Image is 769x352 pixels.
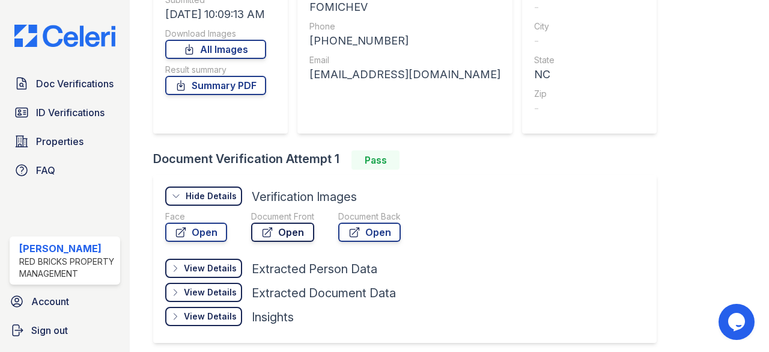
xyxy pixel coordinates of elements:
[36,105,105,120] span: ID Verifications
[309,54,500,66] div: Email
[184,286,237,298] div: View Details
[36,163,55,178] span: FAQ
[252,188,357,205] div: Verification Images
[165,6,266,23] div: [DATE] 10:09:13 AM
[252,309,294,326] div: Insights
[165,40,266,59] a: All Images
[252,261,377,277] div: Extracted Person Data
[186,190,237,202] div: Hide Details
[719,304,757,340] iframe: chat widget
[5,289,125,313] a: Account
[36,76,114,91] span: Doc Verifications
[534,88,641,100] div: Zip
[31,294,69,309] span: Account
[338,223,401,242] a: Open
[10,72,120,96] a: Doc Verifications
[309,66,500,83] div: [EMAIL_ADDRESS][DOMAIN_NAME]
[19,256,115,280] div: Red Bricks Property Management
[165,64,266,76] div: Result summary
[165,223,227,242] a: Open
[184,310,237,323] div: View Details
[31,323,68,338] span: Sign out
[165,28,266,40] div: Download Images
[251,223,314,242] a: Open
[534,100,641,117] div: -
[10,100,120,125] a: ID Verifications
[251,211,314,223] div: Document Front
[5,318,125,342] a: Sign out
[19,241,115,256] div: [PERSON_NAME]
[534,66,641,83] div: NC
[309,20,500,32] div: Phone
[165,76,266,95] a: Summary PDF
[10,158,120,182] a: FAQ
[36,134,84,149] span: Properties
[10,129,120,153] a: Properties
[252,285,396,301] div: Extracted Document Data
[153,150,666,170] div: Document Verification Attempt 1
[338,211,401,223] div: Document Back
[351,150,400,170] div: Pass
[5,25,125,48] img: CE_Logo_Blue-a8612792a0a2168367f1c8372b55b34899dd931a85d93a1a3d3e32e68fde9ad4.png
[165,211,227,223] div: Face
[534,32,641,49] div: -
[534,20,641,32] div: City
[309,32,500,49] div: [PHONE_NUMBER]
[184,262,237,274] div: View Details
[534,54,641,66] div: State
